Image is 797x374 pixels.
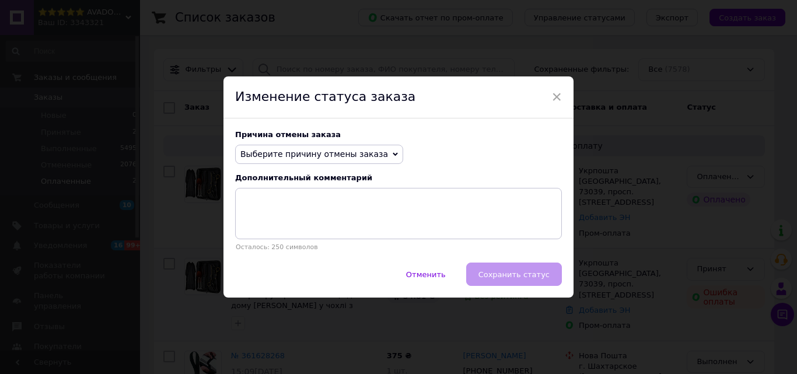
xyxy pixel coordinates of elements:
[235,130,562,139] div: Причина отмены заказа
[235,243,562,251] p: Осталось: 250 символов
[551,87,562,107] span: ×
[406,270,446,279] span: Отменить
[240,149,388,159] span: Выберите причину отмены заказа
[223,76,574,118] div: Изменение статуса заказа
[394,263,458,286] button: Отменить
[235,173,562,182] div: Дополнительный комментарий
